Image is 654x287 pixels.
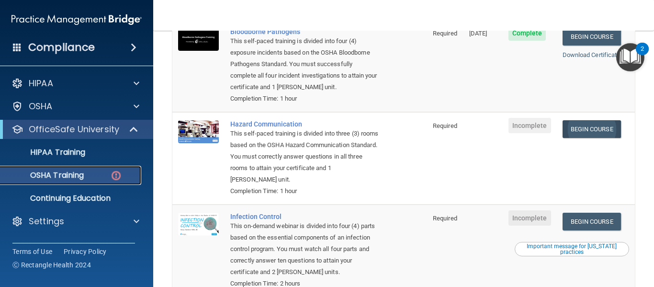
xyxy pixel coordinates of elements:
[230,128,379,185] div: This self-paced training is divided into three (3) rooms based on the OSHA Hazard Communication S...
[433,122,457,129] span: Required
[29,216,64,227] p: Settings
[516,243,628,255] div: Important message for [US_STATE] practices
[230,28,379,35] a: Bloodborne Pathogens
[230,120,379,128] a: Hazard Communication
[12,247,52,256] a: Terms of Use
[230,213,379,220] a: Infection Control
[6,148,85,157] p: HIPAA Training
[641,49,644,61] div: 2
[64,247,107,256] a: Privacy Policy
[230,93,379,104] div: Completion Time: 1 hour
[508,118,551,133] span: Incomplete
[11,10,142,29] img: PMB logo
[29,78,53,89] p: HIPAA
[11,101,139,112] a: OSHA
[11,78,139,89] a: HIPAA
[508,25,546,41] span: Complete
[12,260,91,270] span: Ⓒ Rectangle Health 2024
[6,194,137,203] p: Continuing Education
[230,35,379,93] div: This self-paced training is divided into four (4) exposure incidents based on the OSHA Bloodborne...
[469,30,487,37] span: [DATE]
[616,43,644,71] button: Open Resource Center, 2 new notifications
[433,30,457,37] span: Required
[28,41,95,54] h4: Compliance
[110,170,122,182] img: danger-circle.6113f641.png
[29,124,119,135] p: OfficeSafe University
[515,242,630,256] button: Read this if you are a dental practitioner in the state of CA
[563,213,621,230] a: Begin Course
[563,51,620,58] a: Download Certificate
[508,210,551,226] span: Incomplete
[230,185,379,197] div: Completion Time: 1 hour
[6,171,84,180] p: OSHA Training
[11,216,139,227] a: Settings
[230,220,379,278] div: This on-demand webinar is divided into four (4) parts based on the essential components of an inf...
[11,124,139,135] a: OfficeSafe University
[433,215,457,222] span: Required
[29,101,53,112] p: OSHA
[563,120,621,138] a: Begin Course
[563,28,621,46] a: Begin Course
